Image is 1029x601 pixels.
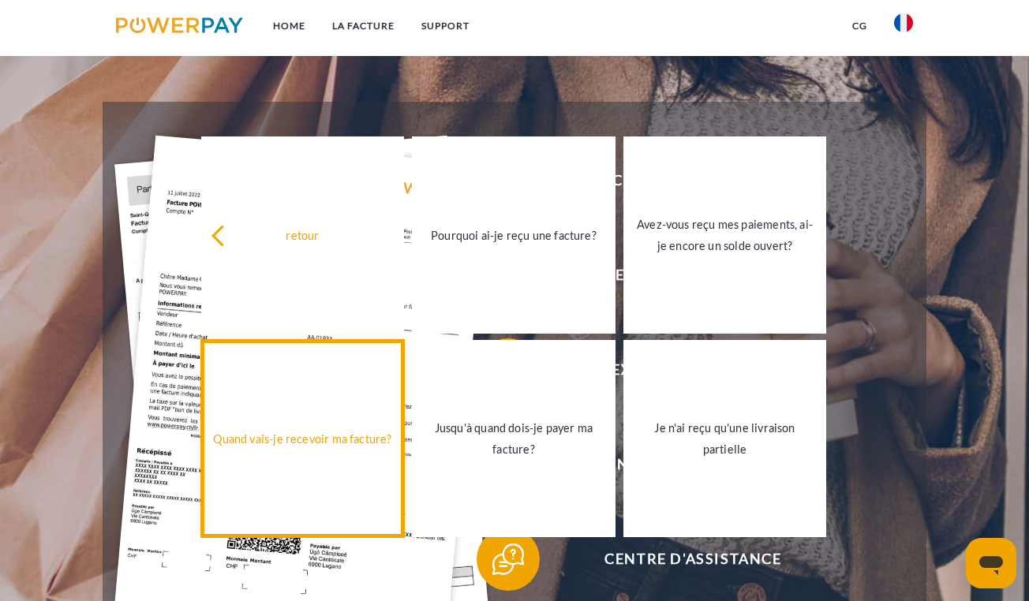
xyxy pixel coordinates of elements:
div: Avez-vous reçu mes paiements, ai-je encore un solde ouvert? [633,214,818,256]
a: Support [408,12,483,40]
img: logo-powerpay.svg [116,17,243,33]
button: Centre d'assistance [477,528,887,591]
span: Centre d'assistance [500,528,886,591]
div: retour [211,224,395,245]
div: Je n'ai reçu qu'une livraison partielle [633,417,818,460]
img: qb_help.svg [488,539,528,579]
a: LA FACTURE [319,12,408,40]
a: Avez-vous reçu mes paiements, ai-je encore un solde ouvert? [623,136,827,334]
img: fr [894,13,913,32]
iframe: Bouton de lancement de la fenêtre de messagerie [966,538,1016,588]
div: Quand vais-je recevoir ma facture? [211,427,395,449]
div: Jusqu'à quand dois-je payer ma facture? [421,417,606,460]
div: Pourquoi ai-je reçu une facture? [421,224,606,245]
a: Home [260,12,319,40]
a: CG [839,12,881,40]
